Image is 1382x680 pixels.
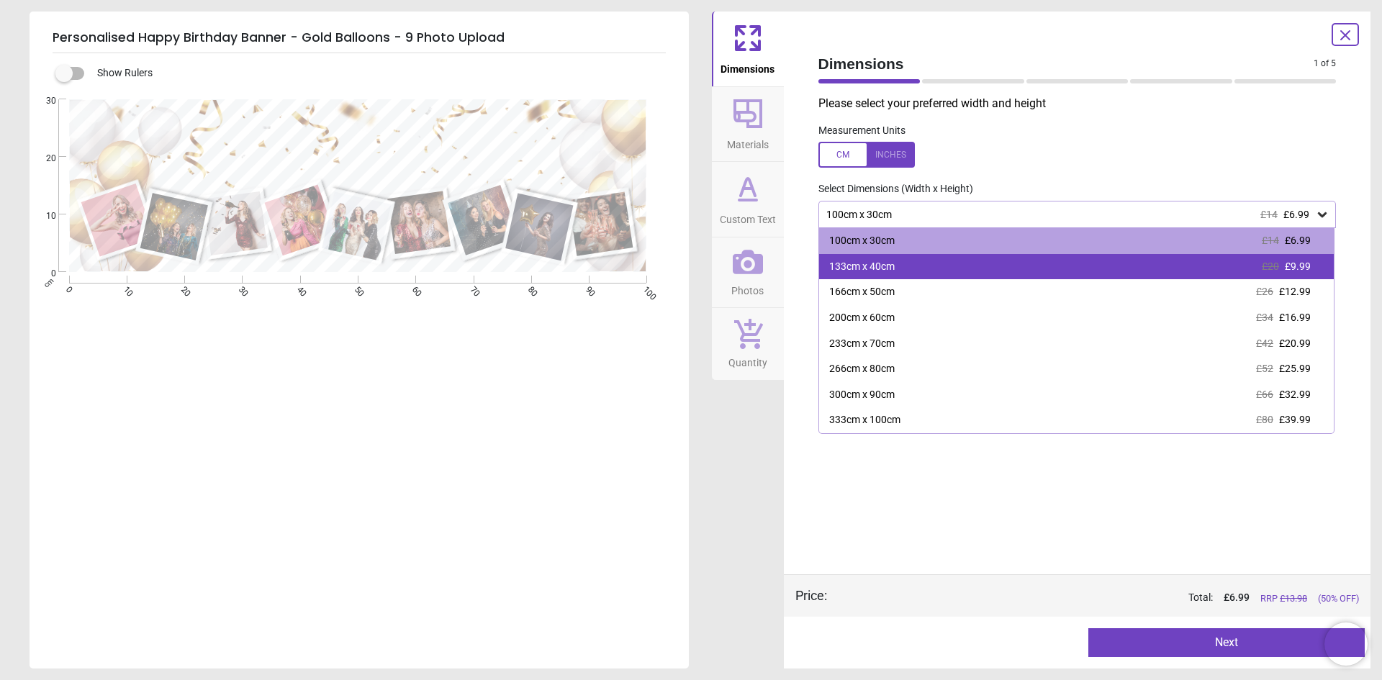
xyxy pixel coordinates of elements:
button: Materials [712,87,784,162]
div: 200cm x 60cm [829,311,895,325]
iframe: Brevo live chat [1324,622,1368,666]
div: 233cm x 70cm [829,337,895,351]
span: £20.99 [1279,337,1311,349]
span: Dimensions [818,53,1314,74]
div: Show Rulers [64,65,689,82]
span: £20 [1262,260,1279,272]
span: £6.99 [1283,209,1309,220]
span: Quantity [728,349,767,371]
div: 100cm x 30cm [829,234,895,248]
div: 133cm x 40cm [829,260,895,274]
div: 166cm x 50cm [829,285,895,299]
span: £14 [1260,209,1278,220]
span: £34 [1256,312,1273,323]
span: 1 of 5 [1314,58,1336,70]
span: 20 [29,153,56,165]
span: £6.99 [1285,235,1311,246]
span: £26 [1256,286,1273,297]
div: 300cm x 90cm [829,388,895,402]
button: Quantity [712,308,784,380]
span: £52 [1256,363,1273,374]
span: £12.99 [1279,286,1311,297]
span: Materials [727,131,769,153]
span: £16.99 [1279,312,1311,323]
span: £80 [1256,414,1273,425]
span: £39.99 [1279,414,1311,425]
div: 266cm x 80cm [829,362,895,376]
span: Dimensions [721,55,774,77]
span: RRP [1260,592,1307,605]
span: £ [1224,591,1250,605]
p: Please select your preferred width and height [818,96,1348,112]
button: Next [1088,628,1365,657]
div: Total: [849,591,1360,605]
span: Custom Text [720,206,776,227]
button: Photos [712,237,784,308]
span: Photos [731,277,764,299]
span: 30 [29,95,56,107]
span: £14 [1262,235,1279,246]
span: 0 [29,268,56,280]
button: Custom Text [712,162,784,237]
span: £25.99 [1279,363,1311,374]
span: £ 13.98 [1280,593,1307,604]
label: Select Dimensions (Width x Height) [807,182,973,196]
span: £42 [1256,337,1273,349]
span: £32.99 [1279,389,1311,400]
span: 6.99 [1229,591,1250,603]
span: £9.99 [1285,260,1311,272]
div: 333cm x 100cm [829,413,900,427]
span: £66 [1256,389,1273,400]
h5: Personalised Happy Birthday Banner - Gold Balloons - 9 Photo Upload [53,23,666,53]
div: Price : [795,586,827,604]
button: Dimensions [712,12,784,86]
span: (50% OFF) [1318,592,1359,605]
label: Measurement Units [818,124,905,138]
div: 100cm x 30cm [825,209,1316,221]
span: 10 [29,210,56,222]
